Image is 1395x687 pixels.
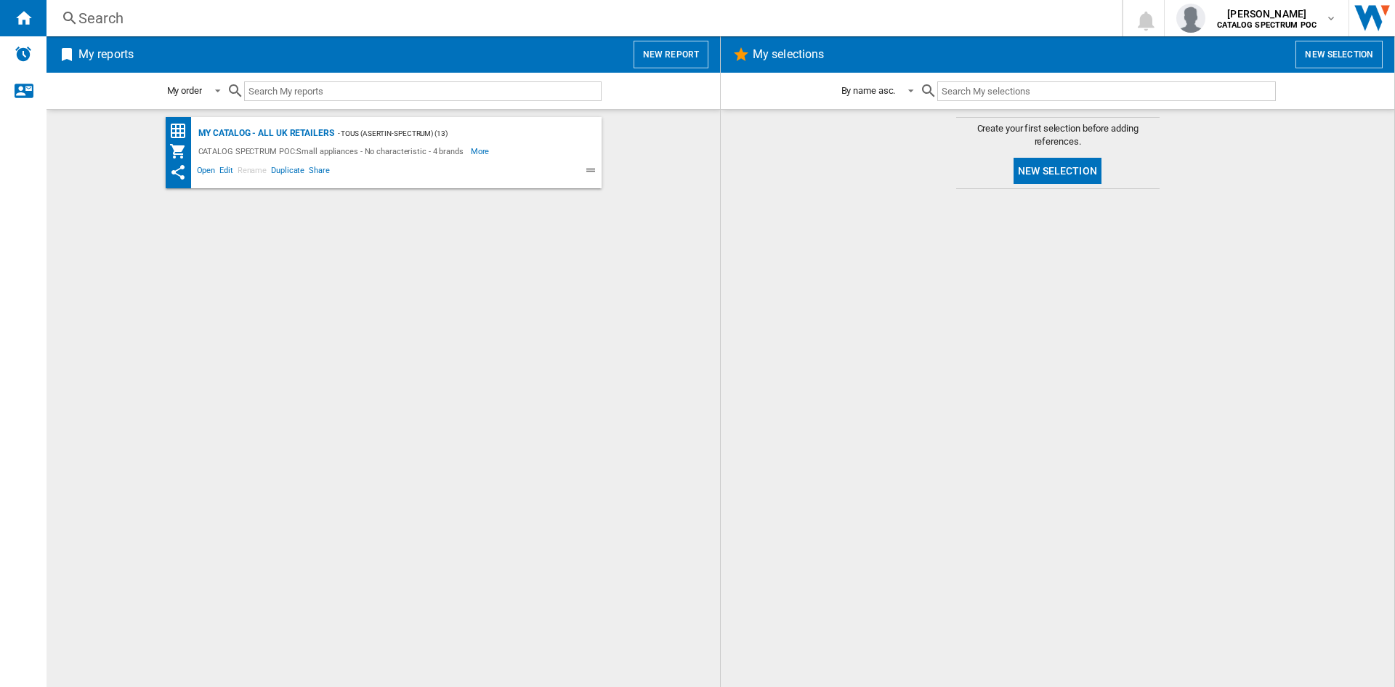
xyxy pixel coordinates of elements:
h2: My selections [750,41,827,68]
input: Search My selections [937,81,1275,101]
b: CATALOG SPECTRUM POC [1217,20,1317,30]
button: New report [634,41,708,68]
input: Search My reports [244,81,602,101]
div: - TOUS (asertin-spectrum) (13) [334,124,573,142]
span: Create your first selection before adding references. [956,122,1160,148]
span: Share [307,164,332,181]
img: alerts-logo.svg [15,45,32,63]
button: New selection [1295,41,1383,68]
h2: My reports [76,41,137,68]
div: CATALOG SPECTRUM POC:Small appliances - No characteristic - 4 brands [195,142,471,160]
div: By name asc. [841,85,896,96]
span: Edit [217,164,235,181]
div: Search [78,8,1084,28]
img: profile.jpg [1176,4,1205,33]
div: My Catalog - all UK retailers [195,124,334,142]
span: Open [195,164,218,181]
div: My Assortment [169,142,195,160]
span: More [471,142,492,160]
span: Duplicate [269,164,307,181]
span: Rename [235,164,269,181]
button: New selection [1014,158,1101,184]
div: My order [167,85,202,96]
span: [PERSON_NAME] [1217,7,1317,21]
ng-md-icon: This report has been shared with you [169,164,187,181]
div: Price Ranking [169,122,195,140]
